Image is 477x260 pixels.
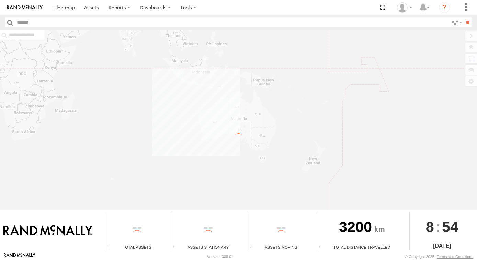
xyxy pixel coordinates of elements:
[410,242,475,250] div: [DATE]
[410,212,475,241] div: :
[171,245,181,250] div: Total number of assets current stationary.
[3,225,92,237] img: Rand McNally
[106,245,116,250] div: Total number of Enabled Assets
[248,244,314,250] div: Assets Moving
[248,245,259,250] div: Total number of assets current in transit.
[106,244,168,250] div: Total Assets
[395,2,414,13] div: Jaydon Walker
[317,245,327,250] div: Total distance travelled by all assets within specified date range and applied filters
[207,255,233,259] div: Version: 308.01
[7,5,43,10] img: rand-logo.svg
[171,244,246,250] div: Assets Stationary
[437,255,473,259] a: Terms and Conditions
[405,255,473,259] div: © Copyright 2025 -
[426,212,434,241] span: 8
[449,17,464,27] label: Search Filter Options
[4,253,35,260] a: Visit our Website
[439,2,450,13] i: ?
[442,212,458,241] span: 54
[317,212,407,244] div: 3200
[317,244,407,250] div: Total Distance Travelled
